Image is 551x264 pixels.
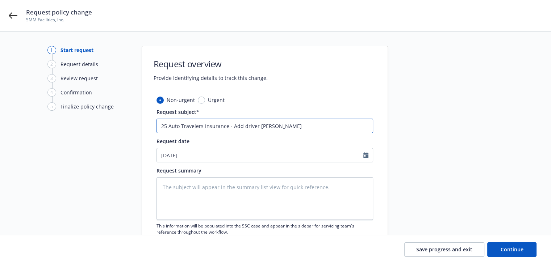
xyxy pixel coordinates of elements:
svg: Calendar [363,152,368,158]
span: Request policy change [26,8,92,17]
span: Non-urgent [167,96,195,104]
input: Non-urgent [156,97,164,104]
span: Request subject* [156,108,199,115]
span: Continue [501,246,523,253]
div: 3 [47,74,56,82]
div: Confirmation [60,89,92,96]
span: Request date [156,138,189,145]
button: Continue [487,242,537,257]
span: Request summary [156,167,201,174]
div: Finalize policy change [60,103,114,110]
div: 5 [47,102,56,111]
div: Request details [60,60,98,68]
input: MM/DD/YYYY [157,148,363,162]
button: Save progress and exit [404,242,484,257]
div: 1 [47,46,56,54]
div: Review request [60,74,98,82]
input: The subject will appear in the summary list view for quick reference. [156,119,373,133]
div: 4 [47,88,56,97]
h1: Request overview [154,58,268,70]
div: Start request [60,46,93,54]
input: Urgent [198,97,205,104]
span: Urgent [208,96,225,104]
span: Provide identifying details to track this change. [154,74,268,82]
div: 2 [47,60,56,68]
span: Save progress and exit [416,246,472,253]
span: This information will be populated into the SSC case and appear in the sidebar for servicing team... [156,223,373,235]
span: SMM Facilities, Inc. [26,17,92,23]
